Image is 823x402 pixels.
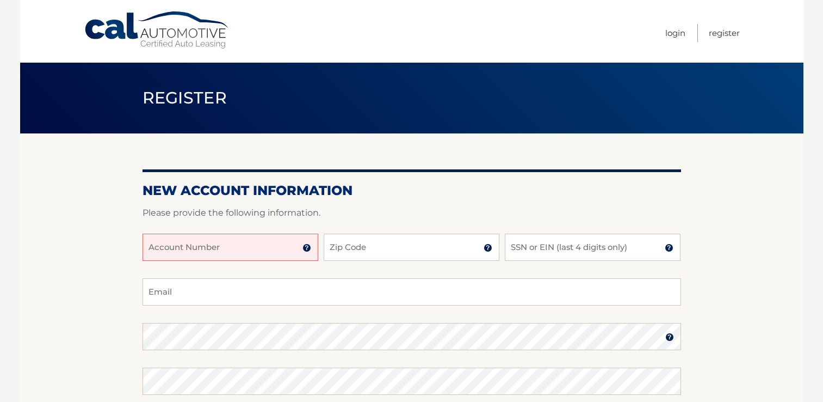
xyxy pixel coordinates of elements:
[143,278,681,306] input: Email
[84,11,231,50] a: Cal Automotive
[143,182,681,199] h2: New Account Information
[709,24,740,42] a: Register
[484,243,492,252] img: tooltip.svg
[665,243,673,252] img: tooltip.svg
[665,24,685,42] a: Login
[143,205,681,221] p: Please provide the following information.
[324,234,499,261] input: Zip Code
[302,243,311,252] img: tooltip.svg
[665,333,674,342] img: tooltip.svg
[143,88,227,108] span: Register
[505,234,680,261] input: SSN or EIN (last 4 digits only)
[143,234,318,261] input: Account Number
